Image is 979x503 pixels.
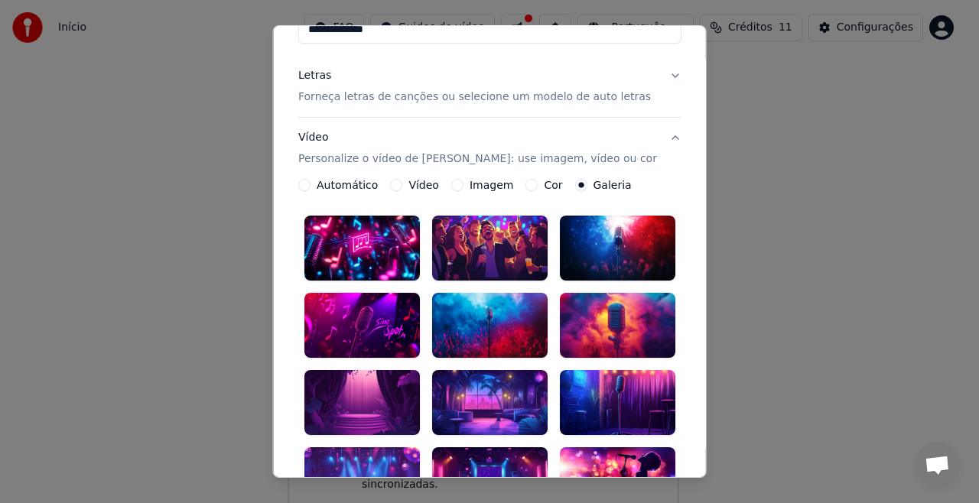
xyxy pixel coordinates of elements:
[408,180,439,190] label: Vídeo
[298,68,331,83] div: Letras
[298,56,681,117] button: LetrasForneça letras de canções ou selecione um modelo de auto letras
[317,180,378,190] label: Automático
[298,151,657,167] p: Personalize o vídeo de [PERSON_NAME]: use imagem, vídeo ou cor
[298,89,651,105] p: Forneça letras de canções ou selecione um modelo de auto letras
[593,180,631,190] label: Galeria
[298,130,657,167] div: Vídeo
[298,118,681,179] button: VídeoPersonalize o vídeo de [PERSON_NAME]: use imagem, vídeo ou cor
[544,180,562,190] label: Cor
[469,180,512,190] label: Imagem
